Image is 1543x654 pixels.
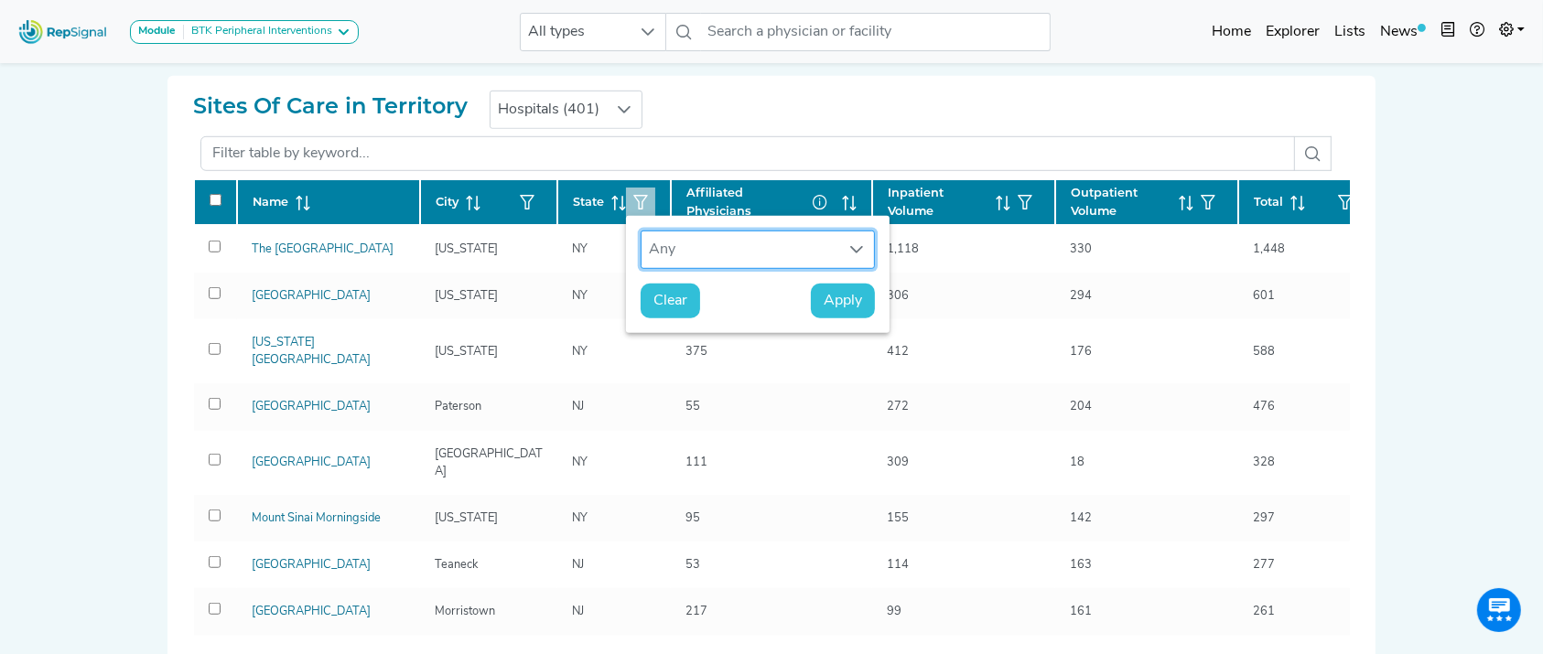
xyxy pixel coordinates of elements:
[1059,287,1103,305] div: 294
[252,456,371,468] a: [GEOGRAPHIC_DATA]
[436,193,459,210] span: City
[1373,14,1433,50] a: News
[252,401,371,413] a: [GEOGRAPHIC_DATA]
[876,241,930,258] div: 1,118
[1242,509,1286,527] div: 297
[200,136,1295,171] input: Filter table by keyword...
[674,509,711,527] div: 95
[1258,14,1327,50] a: Explorer
[1242,398,1286,415] div: 476
[1242,603,1286,620] div: 261
[674,454,718,471] div: 111
[521,14,631,50] span: All types
[561,454,599,471] div: NY
[130,20,359,44] button: ModuleBTK Peripheral Interventions
[424,556,489,574] div: Teaneck
[701,13,1051,51] input: Search a physician or facility
[642,231,839,268] div: Any
[686,184,835,219] span: Affiliated Physicians
[1204,14,1258,50] a: Home
[1242,556,1286,574] div: 277
[561,241,599,258] div: NY
[561,343,599,360] div: NY
[252,290,371,302] a: [GEOGRAPHIC_DATA]
[674,556,711,574] div: 53
[1242,454,1286,471] div: 328
[138,26,176,37] strong: Module
[424,287,509,305] div: [US_STATE]
[561,287,599,305] div: NY
[1059,603,1103,620] div: 161
[674,398,711,415] div: 55
[253,193,288,210] span: Name
[876,343,920,360] div: 412
[491,91,607,128] span: Hospitals (401)
[1059,454,1095,471] div: 18
[1327,14,1373,50] a: Lists
[1433,14,1462,50] button: Intel Book
[674,343,718,360] div: 375
[876,509,920,527] div: 155
[888,184,988,219] span: Inpatient Volume
[561,603,595,620] div: NJ
[811,284,875,318] button: Apply
[824,290,862,312] span: Apply
[424,603,506,620] div: Morristown
[424,509,509,527] div: [US_STATE]
[424,398,492,415] div: Paterson
[1059,343,1103,360] div: 176
[876,398,920,415] div: 272
[252,606,371,617] a: [GEOGRAPHIC_DATA]
[1059,398,1103,415] div: 204
[1242,287,1286,305] div: 601
[1059,556,1103,574] div: 163
[561,556,595,574] div: NJ
[424,445,554,480] div: [GEOGRAPHIC_DATA]
[1254,193,1283,210] span: Total
[252,512,381,524] a: Mount Sinai Morningside
[876,556,920,574] div: 114
[1059,241,1103,258] div: 330
[561,398,595,415] div: NJ
[184,25,332,39] div: BTK Peripheral Interventions
[424,343,509,360] div: [US_STATE]
[641,284,700,318] button: Clear
[1071,184,1171,219] span: Outpatient Volume
[252,559,371,571] a: [GEOGRAPHIC_DATA]
[876,603,912,620] div: 99
[252,337,371,366] a: [US_STATE][GEOGRAPHIC_DATA]
[424,241,509,258] div: [US_STATE]
[674,603,718,620] div: 217
[653,290,687,312] span: Clear
[1242,241,1296,258] div: 1,448
[1059,509,1103,527] div: 142
[573,193,604,210] span: State
[1242,343,1286,360] div: 588
[561,509,599,527] div: NY
[876,454,920,471] div: 309
[193,93,468,120] h2: Sites Of Care in Territory
[876,287,920,305] div: 306
[252,243,394,255] a: The [GEOGRAPHIC_DATA]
